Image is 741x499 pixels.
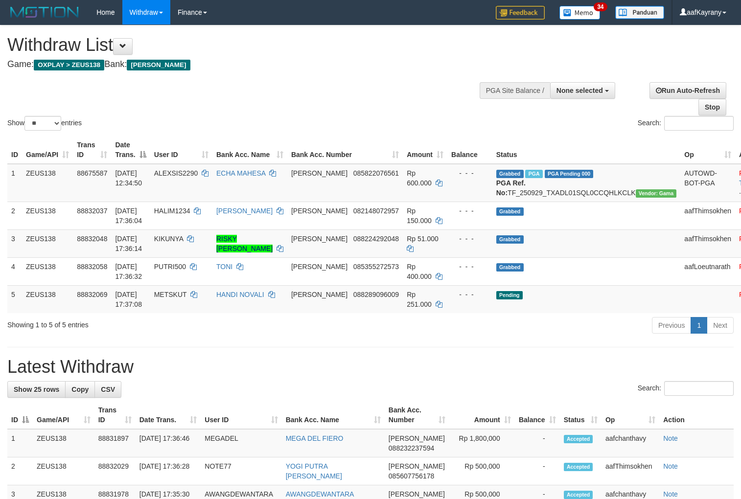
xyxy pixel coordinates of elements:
[680,136,735,164] th: Op: activate to sort column ascending
[127,60,190,70] span: [PERSON_NAME]
[550,82,615,99] button: None selected
[291,207,347,215] span: [PERSON_NAME]
[71,386,89,393] span: Copy
[556,87,603,94] span: None selected
[7,164,22,202] td: 1
[615,6,664,19] img: panduan.png
[150,136,212,164] th: User ID: activate to sort column ascending
[291,263,347,271] span: [PERSON_NAME]
[496,235,524,244] span: Grabbed
[480,82,550,99] div: PGA Site Balance /
[136,401,201,429] th: Date Trans.: activate to sort column ascending
[94,429,136,457] td: 88831897
[659,401,734,429] th: Action
[353,291,399,298] span: Copy 088289096009 to clipboard
[664,381,734,396] input: Search:
[515,429,560,457] td: -
[564,491,593,499] span: Accepted
[451,290,488,299] div: - - -
[77,263,107,271] span: 88832058
[7,229,22,257] td: 3
[22,257,73,285] td: ZEUS138
[664,116,734,131] input: Search:
[496,263,524,272] span: Grabbed
[22,229,73,257] td: ZEUS138
[560,401,602,429] th: Status: activate to sort column ascending
[7,381,66,398] a: Show 25 rows
[707,317,734,334] a: Next
[7,457,33,485] td: 2
[216,291,264,298] a: HANDI NOVALI
[7,401,33,429] th: ID: activate to sort column descending
[33,457,94,485] td: ZEUS138
[496,6,545,20] img: Feedback.jpg
[564,463,593,471] span: Accepted
[515,457,560,485] td: -
[663,462,678,470] a: Note
[449,457,515,485] td: Rp 500,000
[496,291,523,299] span: Pending
[636,189,677,198] span: Vendor URL: https://trx31.1velocity.biz
[115,291,142,308] span: [DATE] 17:37:08
[680,202,735,229] td: aafThimsokhen
[385,401,449,429] th: Bank Acc. Number: activate to sort column ascending
[24,116,61,131] select: Showentries
[77,169,107,177] span: 88675587
[286,490,354,498] a: AWANGDEWANTARA
[680,164,735,202] td: AUTOWD-BOT-PGA
[7,357,734,377] h1: Latest Withdraw
[680,229,735,257] td: aafThimsokhen
[94,401,136,429] th: Trans ID: activate to sort column ascending
[22,285,73,313] td: ZEUS138
[407,207,432,225] span: Rp 150.000
[602,457,659,485] td: aafThimsokhen
[212,136,287,164] th: Bank Acc. Name: activate to sort column ascending
[33,401,94,429] th: Game/API: activate to sort column ascending
[136,429,201,457] td: [DATE] 17:36:46
[282,401,385,429] th: Bank Acc. Name: activate to sort column ascending
[7,257,22,285] td: 4
[389,444,434,452] span: Copy 088232237594 to clipboard
[7,5,82,20] img: MOTION_logo.png
[496,170,524,178] span: Grabbed
[449,429,515,457] td: Rp 1,800,000
[77,207,107,215] span: 88832037
[65,381,95,398] a: Copy
[638,116,734,131] label: Search:
[353,169,399,177] span: Copy 085822076561 to clipboard
[389,490,445,498] span: [PERSON_NAME]
[652,317,691,334] a: Previous
[216,263,232,271] a: TONI
[649,82,726,99] a: Run Auto-Refresh
[7,429,33,457] td: 1
[389,434,445,442] span: [PERSON_NAME]
[111,136,150,164] th: Date Trans.: activate to sort column descending
[353,263,399,271] span: Copy 085355272573 to clipboard
[291,235,347,243] span: [PERSON_NAME]
[34,60,104,70] span: OXPLAY > ZEUS138
[115,235,142,252] span: [DATE] 17:36:14
[353,207,399,215] span: Copy 082148072957 to clipboard
[136,457,201,485] td: [DATE] 17:36:28
[7,136,22,164] th: ID
[451,262,488,272] div: - - -
[286,434,344,442] a: MEGA DEL FIERO
[602,429,659,457] td: aafchanthavy
[559,6,601,20] img: Button%20Memo.svg
[407,235,439,243] span: Rp 51.000
[154,169,198,177] span: ALEXSIS2290
[7,202,22,229] td: 2
[680,257,735,285] td: aafLoeutnarath
[492,164,681,202] td: TF_250929_TXADL01SQL0CCQHLKCLK
[407,263,432,280] span: Rp 400.000
[496,207,524,216] span: Grabbed
[492,136,681,164] th: Status
[22,136,73,164] th: Game/API: activate to sort column ascending
[515,401,560,429] th: Balance: activate to sort column ascending
[33,429,94,457] td: ZEUS138
[291,291,347,298] span: [PERSON_NAME]
[201,401,281,429] th: User ID: activate to sort column ascending
[291,169,347,177] span: [PERSON_NAME]
[14,386,59,393] span: Show 25 rows
[77,235,107,243] span: 88832048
